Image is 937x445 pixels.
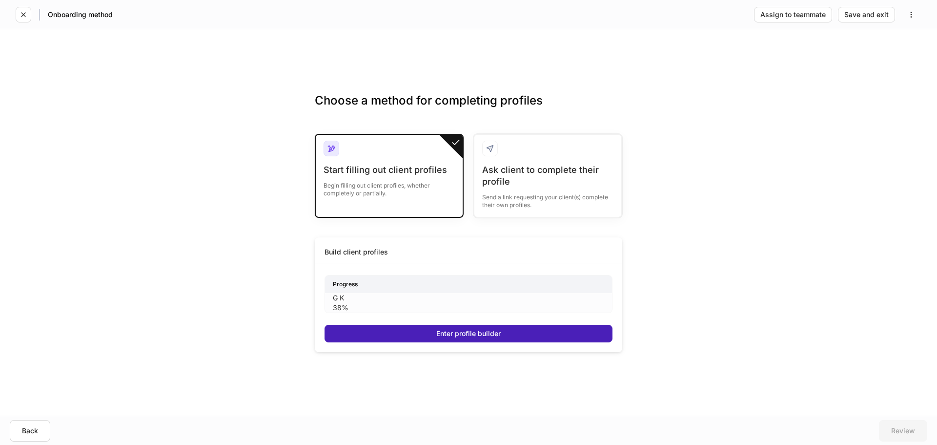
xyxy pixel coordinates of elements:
[760,11,826,18] div: Assign to teammate
[48,10,113,20] h5: Onboarding method
[325,325,612,342] button: Enter profile builder
[844,11,889,18] div: Save and exit
[325,247,388,257] div: Build client profiles
[333,303,348,313] p: 38 %
[325,275,612,293] div: Progress
[10,420,50,442] button: Back
[436,330,501,337] div: Enter profile builder
[315,93,622,124] h3: Choose a method for completing profiles
[22,427,38,434] div: Back
[324,164,455,176] div: Start filling out client profiles
[324,176,455,197] div: Begin filling out client profiles, whether completely or partially.
[482,188,613,209] div: Send a link requesting your client(s) complete their own profiles.
[482,164,613,188] div: Ask client to complete their profile
[838,7,895,22] button: Save and exit
[333,293,604,303] p: G K
[754,7,832,22] button: Assign to teammate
